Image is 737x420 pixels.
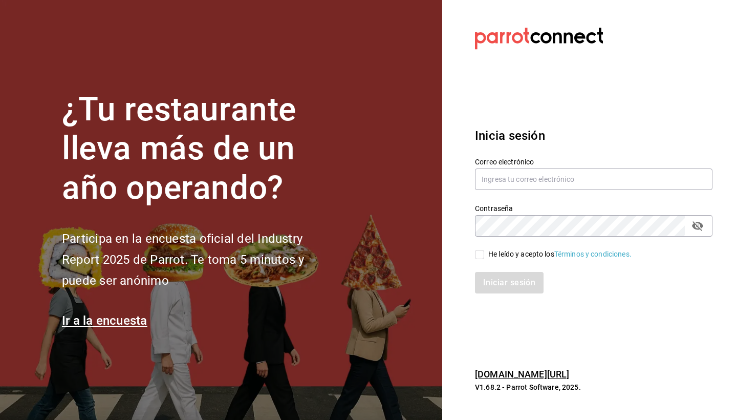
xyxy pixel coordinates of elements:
h2: Participa en la encuesta oficial del Industry Report 2025 de Parrot. Te toma 5 minutos y puede se... [62,228,338,291]
a: Términos y condiciones. [554,250,632,258]
label: Contraseña [475,204,712,212]
h3: Inicia sesión [475,127,712,145]
label: Correo electrónico [475,158,712,165]
p: V1.68.2 - Parrot Software, 2025. [475,382,712,392]
div: He leído y acepto los [488,249,632,260]
a: Ir a la encuesta [62,313,147,328]
a: [DOMAIN_NAME][URL] [475,369,569,380]
h1: ¿Tu restaurante lleva más de un año operando? [62,90,338,208]
input: Ingresa tu correo electrónico [475,169,712,190]
button: passwordField [689,217,706,235]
